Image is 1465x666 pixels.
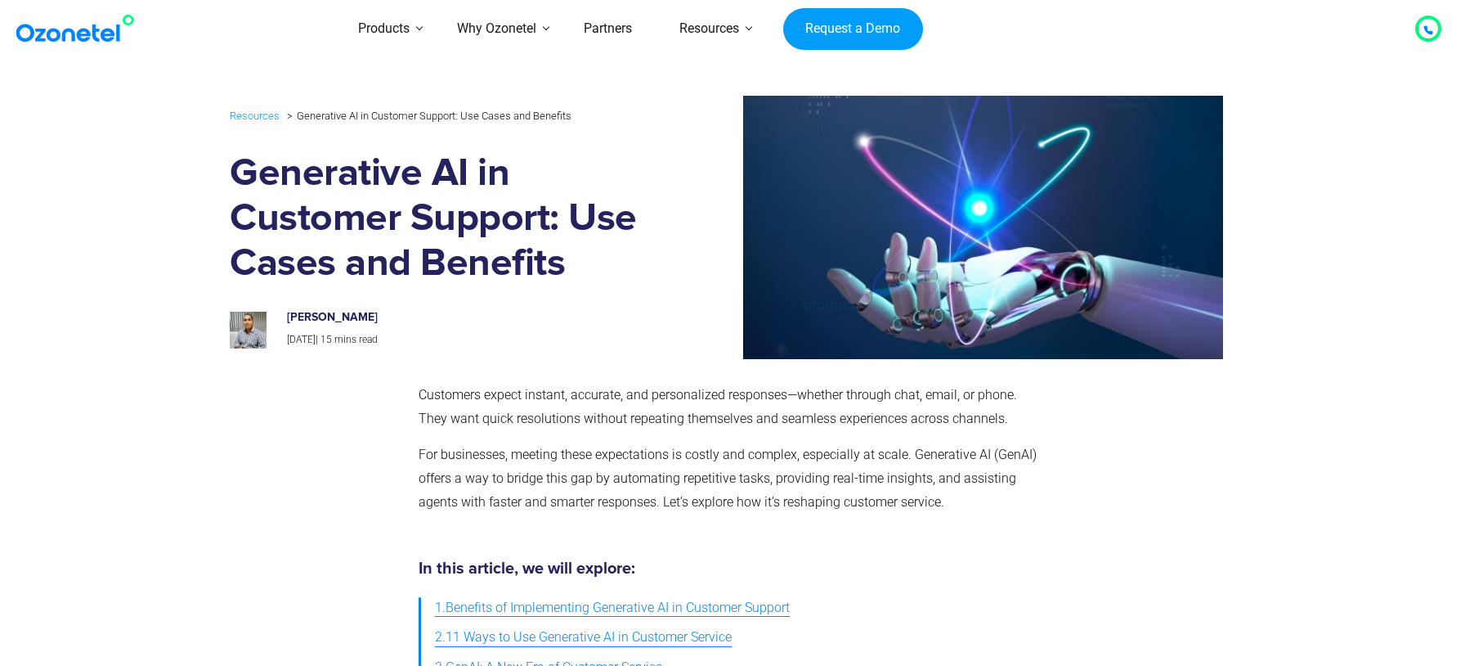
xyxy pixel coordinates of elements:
[435,623,732,653] a: 2.11 Ways to Use Generative AI in Customer Service
[435,626,732,650] span: 2.11 Ways to Use Generative AI in Customer Service
[419,384,1039,431] p: Customers expect instant, accurate, and personalized responses—whether through chat, email, or ph...
[320,334,332,345] span: 15
[783,8,923,51] a: Request a Demo
[287,334,316,345] span: [DATE]
[283,106,571,126] li: Generative AI in Customer Support: Use Cases and Benefits
[435,593,790,623] a: 1.Benefits of Implementing Generative AI in Customer Support
[334,334,378,345] span: mins read
[435,596,790,620] span: 1.Benefits of Implementing Generative AI in Customer Support
[287,331,632,349] p: |
[230,151,649,286] h1: Generative AI in Customer Support: Use Cases and Benefits
[287,311,632,325] h6: [PERSON_NAME]
[419,560,1039,577] h5: In this article, we will explore:
[230,312,267,349] img: prashanth-kancherla_avatar_1-200x200.jpeg
[419,443,1039,514] p: For businesses, meeting these expectations is costly and complex, especially at scale. Generative...
[230,106,280,125] a: Resources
